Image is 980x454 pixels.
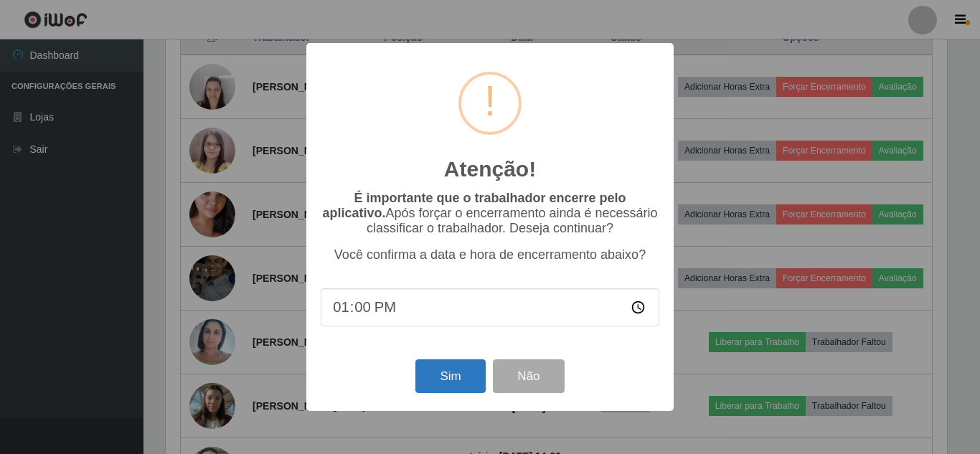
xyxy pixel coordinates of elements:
[321,247,659,263] p: Você confirma a data e hora de encerramento abaixo?
[321,191,659,236] p: Após forçar o encerramento ainda é necessário classificar o trabalhador. Deseja continuar?
[322,191,626,220] b: É importante que o trabalhador encerre pelo aplicativo.
[415,359,485,393] button: Sim
[493,359,564,393] button: Não
[444,156,536,182] h2: Atenção!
